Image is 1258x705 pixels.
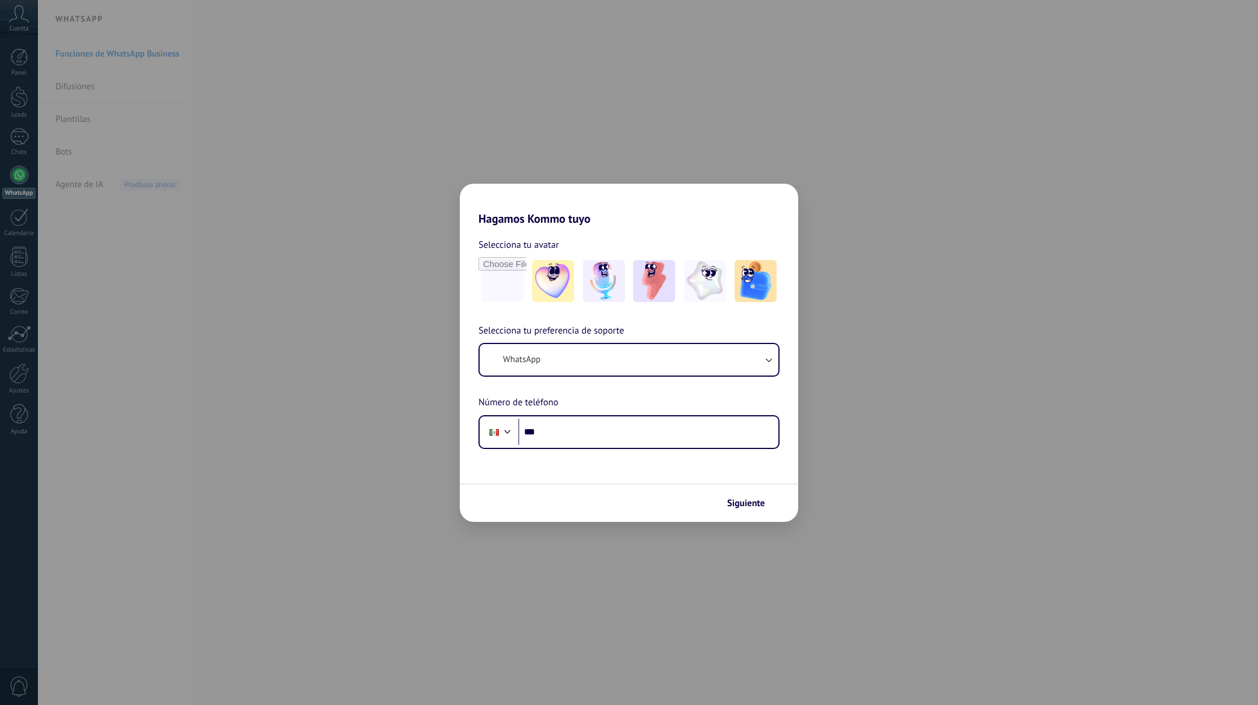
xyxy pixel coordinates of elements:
[478,395,558,411] span: Número de teléfono
[478,237,559,252] span: Selecciona tu avatar
[483,420,505,444] div: Mexico: + 52
[478,324,624,339] span: Selecciona tu preferencia de soporte
[583,260,625,302] img: -2.jpeg
[727,499,765,507] span: Siguiente
[684,260,726,302] img: -4.jpeg
[532,260,574,302] img: -1.jpeg
[633,260,675,302] img: -3.jpeg
[460,184,798,226] h2: Hagamos Kommo tuyo
[722,493,781,513] button: Siguiente
[735,260,777,302] img: -5.jpeg
[503,354,540,366] span: WhatsApp
[480,344,778,376] button: WhatsApp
